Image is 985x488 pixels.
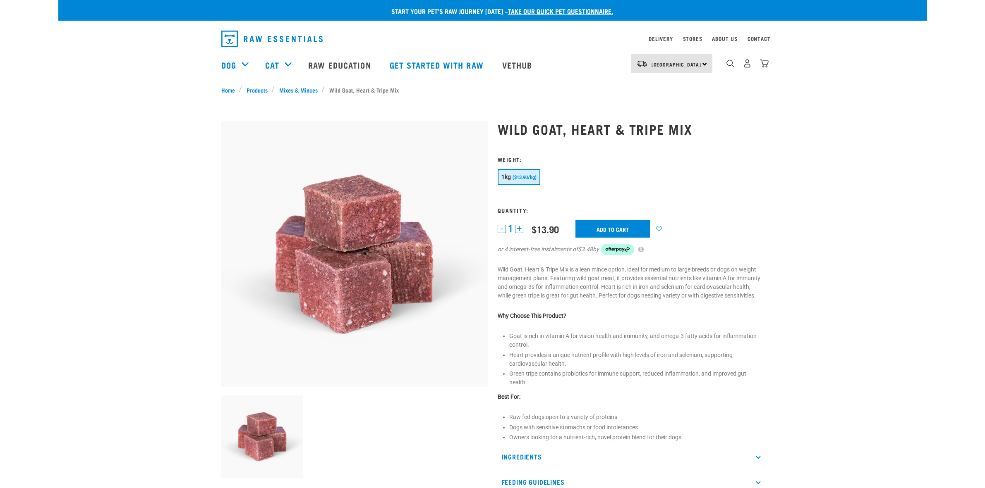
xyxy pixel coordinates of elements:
button: + [515,225,523,233]
img: home-icon@2x.png [760,59,769,68]
li: Raw fed dogs open to a variety of proteins [509,413,764,421]
span: [GEOGRAPHIC_DATA] [652,63,702,66]
nav: dropdown navigation [58,48,927,81]
li: Goat is rich in vitamin A for vision health and immunity, and omega-3 fatty acids for inflammatio... [509,332,764,349]
img: Goat Heart Tripe 8451 [221,395,304,478]
li: Green tripe contains probiotics for immune support, reduced inflammation, and improved gut health. [509,369,764,387]
nav: breadcrumbs [221,86,764,94]
button: 1kg ($13.90/kg) [498,169,540,185]
li: Heart provides a unique nutrient profile with high levels of iron and selenium, supporting cardio... [509,351,764,368]
img: home-icon-1@2x.png [726,60,734,67]
nav: dropdown navigation [215,27,771,50]
span: $3.48 [578,245,593,254]
img: van-moving.png [636,60,647,67]
div: $13.90 [532,224,559,234]
a: Dog [221,59,236,71]
p: Ingredients [498,448,764,466]
img: Raw Essentials Logo [221,31,323,47]
strong: Why Choose This Product? [498,312,566,319]
span: 1kg [501,174,511,180]
h3: Weight: [498,156,764,162]
a: Cat [265,59,279,71]
a: Contact [748,37,771,40]
a: Raw Education [300,48,381,81]
p: Start your pet’s raw journey [DATE] – [65,6,933,16]
a: Products [242,86,272,94]
img: Goat Heart Tripe 8451 [221,121,488,387]
li: Owners looking for a nutrient-rich, novel protein blend for their dogs [509,433,764,442]
img: user.png [743,59,752,68]
a: Delivery [649,37,673,40]
span: 1 [508,224,513,233]
h1: Wild Goat, Heart & Tripe Mix [498,121,764,136]
a: Stores [683,37,702,40]
a: About Us [712,37,737,40]
li: Dogs with sensitive stomachs or food intolerances [509,423,764,432]
a: Mixes & Minces [275,86,322,94]
img: Afterpay [601,244,634,255]
a: Home [221,86,240,94]
strong: Best For: [498,393,520,400]
a: take our quick pet questionnaire. [508,9,613,13]
input: Add to cart [575,220,650,238]
div: or 4 interest-free instalments of by [498,244,764,255]
h3: Quantity: [498,207,764,213]
p: Wild Goat, Heart & Tripe Mix is a lean mince option, ideal for medium to large breeds or dogs on ... [498,265,764,300]
a: Get started with Raw [381,48,494,81]
a: Vethub [494,48,543,81]
button: - [498,225,506,233]
span: ($13.90/kg) [513,175,537,180]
